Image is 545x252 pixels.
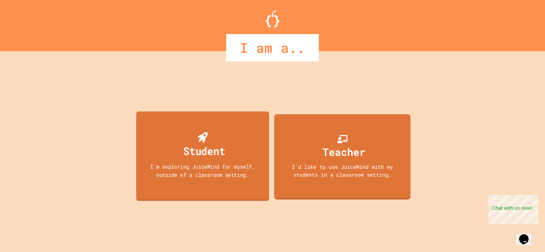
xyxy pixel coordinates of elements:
[516,225,538,245] iframe: chat widget
[281,163,404,178] div: I'd like to use JuiceMind with my students in a classroom setting.
[143,162,262,178] div: I'm exploring JuiceMind for myself, outside of a classroom setting.
[323,144,365,160] div: Teacher
[488,195,538,224] iframe: chat widget
[226,34,319,61] div: I am a..
[183,143,225,159] div: Student
[266,10,279,27] img: Logo.svg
